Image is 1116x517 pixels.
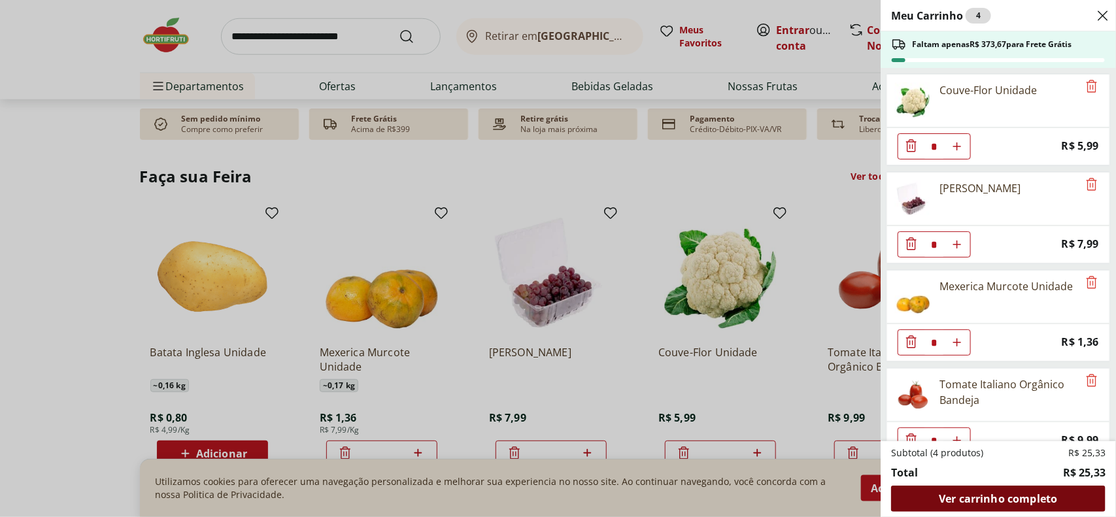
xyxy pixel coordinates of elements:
[939,278,1073,294] div: Mexerica Murcote Unidade
[898,427,924,454] button: Diminuir Quantidade
[1084,79,1100,95] button: Remove
[891,486,1106,512] a: Ver carrinho completo
[1062,431,1099,449] span: R$ 9,99
[944,329,970,356] button: Aumentar Quantidade
[939,376,1078,408] div: Tomate Italiano Orgânico Bandeja
[939,493,1057,504] span: Ver carrinho completo
[924,330,944,355] input: Quantidade Atual
[1063,465,1106,480] span: R$ 25,33
[895,82,932,119] img: Couve-Flor Unidade
[939,82,1037,98] div: Couve-Flor Unidade
[944,133,970,159] button: Aumentar Quantidade
[895,376,932,413] img: Principal
[1084,373,1100,389] button: Remove
[912,39,1072,50] span: Faltam apenas R$ 373,67 para Frete Grátis
[924,232,944,257] input: Quantidade Atual
[924,428,944,453] input: Quantidade Atual
[939,180,1021,196] div: [PERSON_NAME]
[1084,177,1100,193] button: Remove
[1068,446,1106,459] span: R$ 25,33
[1062,235,1099,253] span: R$ 7,99
[966,8,991,24] div: 4
[944,427,970,454] button: Aumentar Quantidade
[895,180,932,217] img: Uva Rosada Embalada 500g
[1062,137,1099,155] span: R$ 5,99
[891,465,918,480] span: Total
[891,446,983,459] span: Subtotal (4 produtos)
[1062,333,1099,351] span: R$ 1,36
[1084,275,1100,291] button: Remove
[924,134,944,159] input: Quantidade Atual
[898,329,924,356] button: Diminuir Quantidade
[898,133,924,159] button: Diminuir Quantidade
[898,231,924,258] button: Diminuir Quantidade
[891,8,991,24] h2: Meu Carrinho
[944,231,970,258] button: Aumentar Quantidade
[895,278,932,315] img: Principal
